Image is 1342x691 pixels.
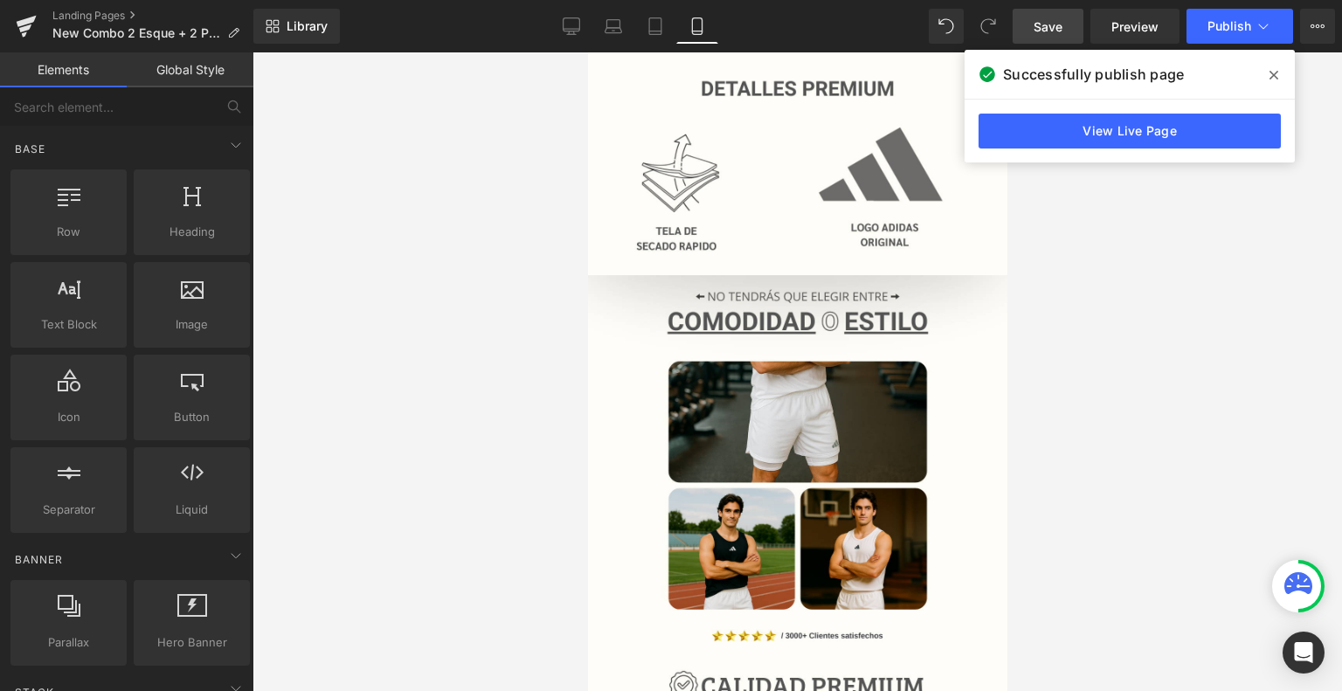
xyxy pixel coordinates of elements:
[1300,9,1335,44] button: More
[16,408,121,426] span: Icon
[139,633,245,652] span: Hero Banner
[1186,9,1293,44] button: Publish
[16,223,121,241] span: Row
[979,114,1281,149] a: View Live Page
[1207,19,1251,33] span: Publish
[1034,17,1062,36] span: Save
[139,501,245,519] span: Liquid
[139,408,245,426] span: Button
[52,26,220,40] span: New Combo 2 Esque + 2 Pant con licra Adidas
[634,9,676,44] a: Tablet
[592,9,634,44] a: Laptop
[971,9,1006,44] button: Redo
[139,223,245,241] span: Heading
[139,315,245,334] span: Image
[287,18,328,34] span: Library
[16,315,121,334] span: Text Block
[127,52,253,87] a: Global Style
[1283,632,1325,674] div: Open Intercom Messenger
[52,9,253,23] a: Landing Pages
[16,501,121,519] span: Separator
[253,9,340,44] a: New Library
[13,141,47,157] span: Base
[1003,64,1184,85] span: Successfully publish page
[16,633,121,652] span: Parallax
[1111,17,1159,36] span: Preview
[13,551,65,568] span: Banner
[550,9,592,44] a: Desktop
[676,9,718,44] a: Mobile
[929,9,964,44] button: Undo
[1090,9,1179,44] a: Preview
